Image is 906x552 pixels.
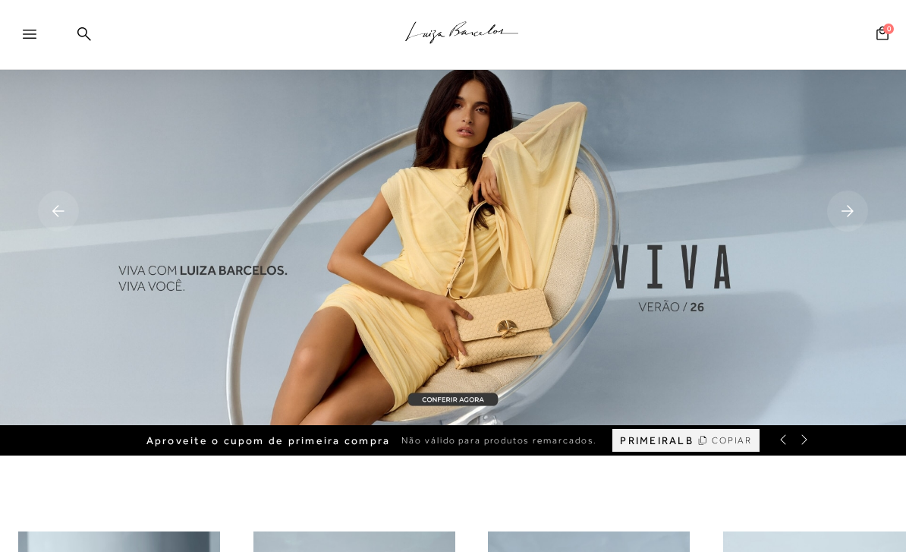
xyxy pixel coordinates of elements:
[712,434,753,448] span: COPIAR
[883,24,894,34] span: 0
[401,434,597,447] span: Não válido para produtos remarcados.
[872,25,893,46] button: 0
[146,434,391,447] span: Aproveite o cupom de primeira compra
[620,434,693,447] span: PRIMEIRALB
